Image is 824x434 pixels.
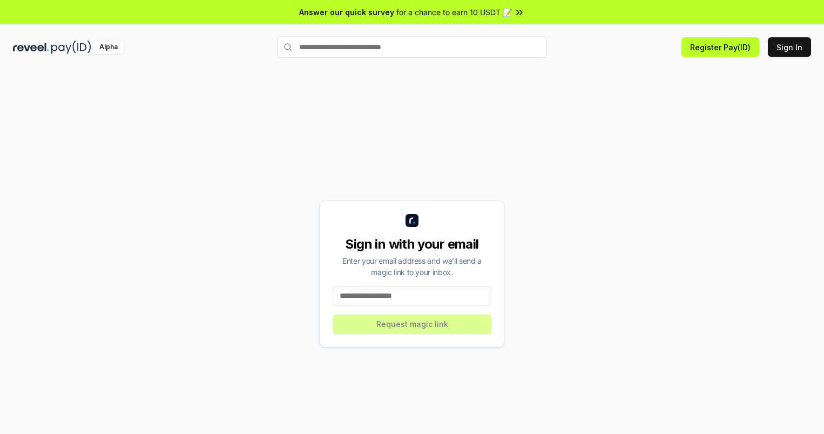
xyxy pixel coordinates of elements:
div: Sign in with your email [333,236,491,253]
button: Register Pay(ID) [681,37,759,57]
img: logo_small [406,214,418,227]
span: for a chance to earn 10 USDT 📝 [396,6,512,18]
div: Enter your email address and we’ll send a magic link to your inbox. [333,255,491,278]
img: reveel_dark [13,41,49,54]
img: pay_id [51,41,91,54]
button: Sign In [768,37,811,57]
div: Alpha [93,41,124,54]
span: Answer our quick survey [299,6,394,18]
